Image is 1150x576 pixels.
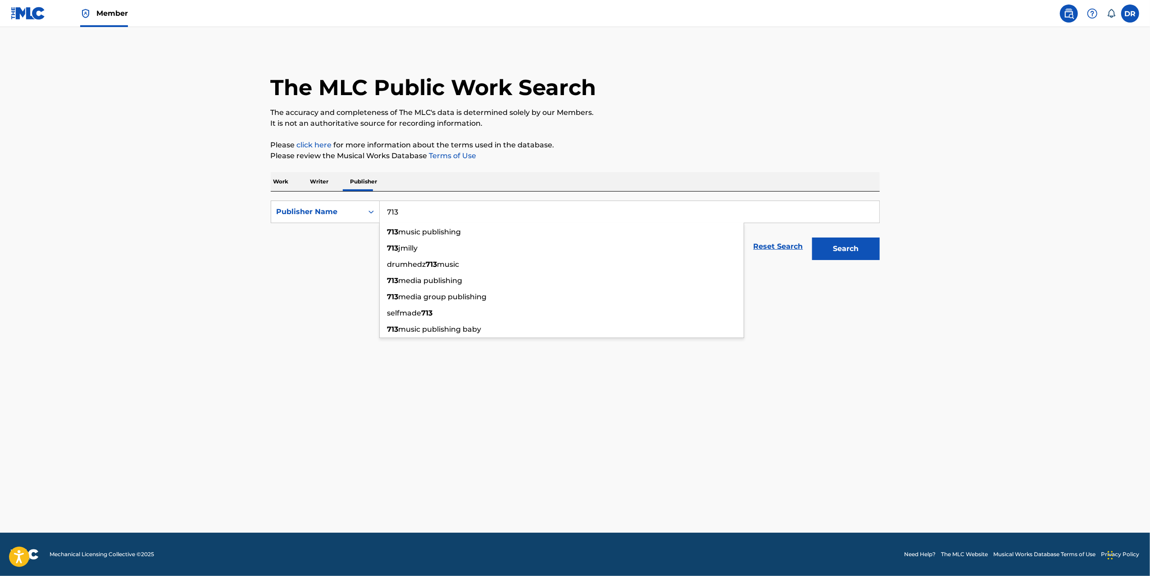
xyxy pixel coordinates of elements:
[437,260,459,269] span: music
[387,244,399,252] strong: 713
[399,325,482,334] span: music publishing baby
[308,172,332,191] p: Writer
[271,151,880,161] p: Please review the Musical Works Database
[812,238,880,260] button: Search
[1060,5,1078,23] a: Public Search
[904,550,936,558] a: Need Help?
[387,276,399,285] strong: 713
[387,309,422,317] span: selfmade
[11,7,45,20] img: MLC Logo
[941,550,988,558] a: The MLC Website
[399,276,463,285] span: media publishing
[422,309,433,317] strong: 713
[1121,5,1139,23] div: User Menu
[271,118,880,129] p: It is not an authoritative source for recording information.
[271,74,596,101] h1: The MLC Public Work Search
[271,140,880,151] p: Please for more information about the terms used in the database.
[11,549,39,560] img: logo
[1108,542,1113,569] div: Drag
[399,228,461,236] span: music publishing
[427,151,477,160] a: Terms of Use
[1107,9,1116,18] div: Notifications
[50,550,154,558] span: Mechanical Licensing Collective © 2025
[271,201,880,265] form: Search Form
[1101,550,1139,558] a: Privacy Policy
[426,260,437,269] strong: 713
[271,172,291,191] p: Work
[1083,5,1101,23] div: Help
[277,206,358,217] div: Publisher Name
[993,550,1095,558] a: Musical Works Database Terms of Use
[96,8,128,18] span: Member
[387,228,399,236] strong: 713
[348,172,380,191] p: Publisher
[399,244,418,252] span: jmilly
[297,141,332,149] a: click here
[1087,8,1098,19] img: help
[387,260,426,269] span: drumhedz
[1064,8,1074,19] img: search
[399,293,487,301] span: media group publishing
[271,107,880,118] p: The accuracy and completeness of The MLC's data is determined solely by our Members.
[80,8,91,19] img: Top Rightsholder
[1105,533,1150,576] iframe: Chat Widget
[749,237,808,256] a: Reset Search
[387,325,399,334] strong: 713
[387,293,399,301] strong: 713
